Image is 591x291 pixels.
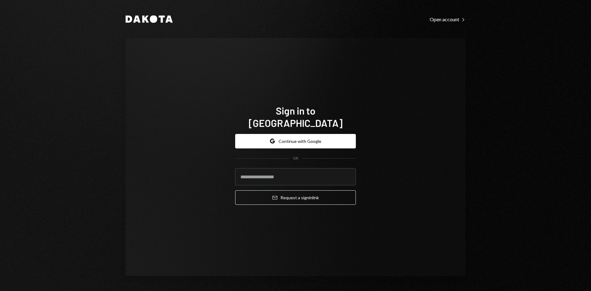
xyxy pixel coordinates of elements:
a: Open account [430,16,465,22]
button: Request a signinlink [235,190,356,205]
div: OR [293,156,298,161]
h1: Sign in to [GEOGRAPHIC_DATA] [235,104,356,129]
button: Continue with Google [235,134,356,148]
